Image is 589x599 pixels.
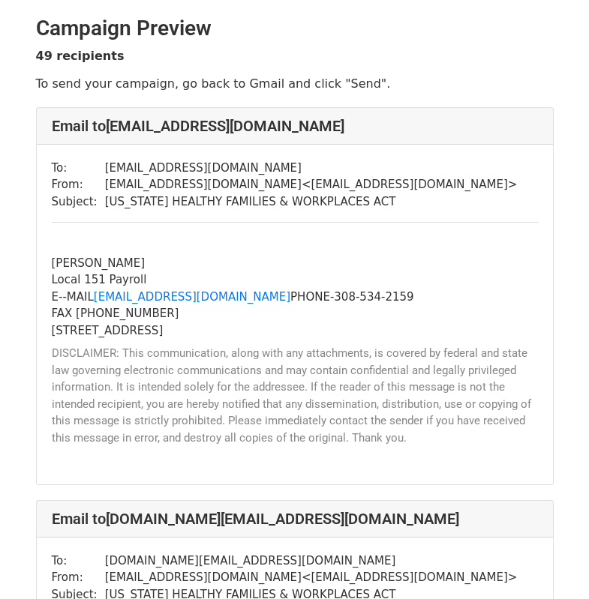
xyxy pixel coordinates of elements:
[36,49,125,63] strong: 49 recipients
[52,553,105,570] td: To:
[52,271,538,289] div: Local 151 Payroll
[52,322,538,340] div: [STREET_ADDRESS]
[52,510,538,528] h4: Email to [DOMAIN_NAME][EMAIL_ADDRESS][DOMAIN_NAME]
[52,176,105,193] td: From:
[52,289,538,306] div: E--MAIL PHONE-308-534-2159
[52,160,105,177] td: To:
[52,193,105,211] td: Subject:
[94,290,290,304] a: [EMAIL_ADDRESS][DOMAIN_NAME]
[105,176,518,193] td: [EMAIL_ADDRESS][DOMAIN_NAME] < [EMAIL_ADDRESS][DOMAIN_NAME] >
[36,76,554,91] p: To send your campaign, go back to Gmail and click "Send".
[36,16,554,41] h2: Campaign Preview
[105,569,518,586] td: [EMAIL_ADDRESS][DOMAIN_NAME] < [EMAIL_ADDRESS][DOMAIN_NAME] >
[105,553,518,570] td: [DOMAIN_NAME][EMAIL_ADDRESS][DOMAIN_NAME]
[52,569,105,586] td: From:
[105,193,518,211] td: [US_STATE] HEALTHY FAMILIES & WORKPLACES ACT
[52,117,538,135] h4: Email to [EMAIL_ADDRESS][DOMAIN_NAME]
[105,160,518,177] td: [EMAIL_ADDRESS][DOMAIN_NAME]
[52,255,538,272] div: [PERSON_NAME]
[52,305,538,322] div: FAX [PHONE_NUMBER]
[52,345,538,446] div: DISCLAIMER: This communication, along with any attachments, is covered by federal and state law g...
